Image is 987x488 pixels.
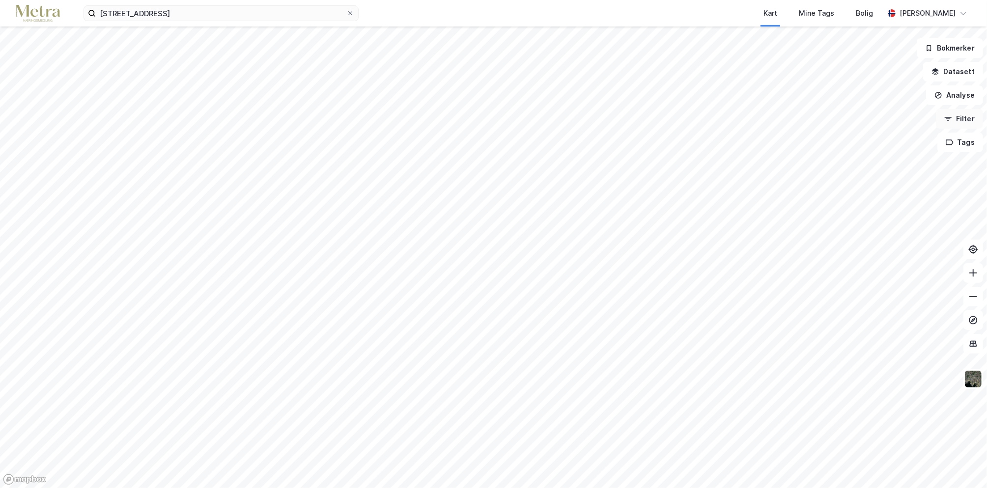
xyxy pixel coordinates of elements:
[964,370,983,388] img: 9k=
[938,441,987,488] div: Kontrollprogram for chat
[937,133,983,152] button: Tags
[936,109,983,129] button: Filter
[16,5,60,22] img: metra-logo.256734c3b2bbffee19d4.png
[938,441,987,488] iframe: Chat Widget
[926,85,983,105] button: Analyse
[799,7,834,19] div: Mine Tags
[917,38,983,58] button: Bokmerker
[923,62,983,81] button: Datasett
[763,7,777,19] div: Kart
[3,474,46,485] a: Mapbox homepage
[856,7,873,19] div: Bolig
[900,7,956,19] div: [PERSON_NAME]
[96,6,346,21] input: Søk på adresse, matrikkel, gårdeiere, leietakere eller personer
